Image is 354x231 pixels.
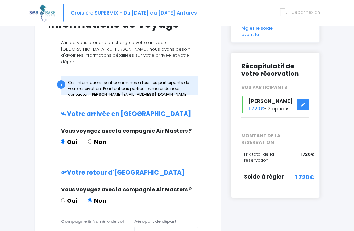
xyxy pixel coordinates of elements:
[88,140,92,144] input: Non
[88,138,106,147] label: Non
[244,173,284,181] span: Solde à régler
[291,9,320,15] span: Déconnexion
[134,219,177,225] label: Aéroport de départ
[61,138,77,147] label: Oui
[236,133,314,146] span: MONTANT DE LA RÉSERVATION
[61,199,65,203] input: Oui
[61,197,77,205] label: Oui
[48,18,208,31] h1: Informations de voyage
[57,81,65,89] div: i
[61,186,192,194] span: Vous voyagez avec la compagnie Air Masters ?
[236,97,314,114] div: - 2 options
[236,84,314,91] div: VOS PARTICIPANTS
[48,169,208,177] h2: Votre retour d'[GEOGRAPHIC_DATA]
[71,10,197,16] span: Croisière SUPERMIX - Du [DATE] au [DATE] Antarès
[61,219,124,225] label: Compagnie & Numéro de vol
[244,151,274,164] span: Prix total de la réservation
[61,76,198,96] div: Ces informations sont communes à tous les participants de votre réservation. Pour tout cas partic...
[61,140,65,144] input: Oui
[61,127,192,135] span: Vous voyagez avec la compagnie Air Masters ?
[300,151,314,158] span: 1 720€
[88,199,92,203] input: Non
[248,98,293,105] span: [PERSON_NAME]
[88,197,106,205] label: Non
[248,106,264,112] span: 1 720€
[295,173,314,182] span: 1 720€
[48,40,208,65] p: Afin de vous prendre en charge à votre arrivée à [GEOGRAPHIC_DATA] ou [PERSON_NAME], nous avons b...
[241,63,309,78] h2: Récapitulatif de votre réservation
[48,111,208,118] h2: Votre arrivée en [GEOGRAPHIC_DATA]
